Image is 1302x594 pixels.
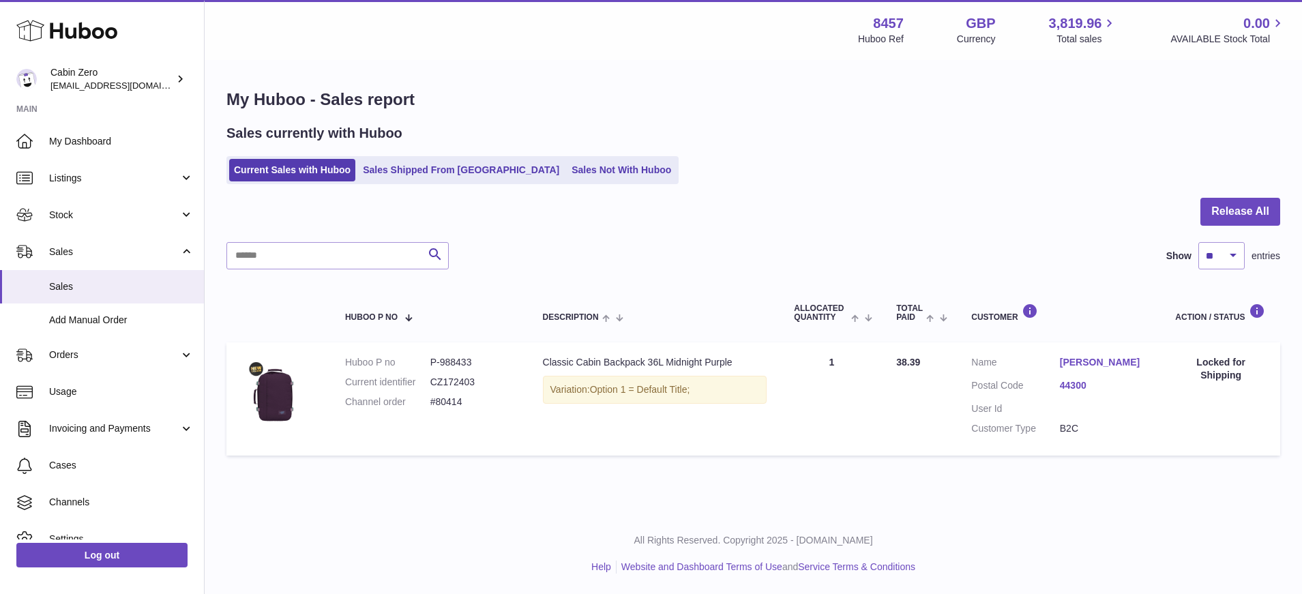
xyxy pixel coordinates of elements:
[957,33,996,46] div: Currency
[971,356,1060,372] dt: Name
[1170,14,1286,46] a: 0.00 AVAILABLE Stock Total
[971,379,1060,396] dt: Postal Code
[49,209,179,222] span: Stock
[49,533,194,546] span: Settings
[50,80,201,91] span: [EMAIL_ADDRESS][DOMAIN_NAME]
[1166,250,1192,263] label: Show
[896,304,923,322] span: Total paid
[590,384,690,395] span: Option 1 = Default Title;
[1060,379,1149,392] a: 44300
[229,159,355,181] a: Current Sales with Huboo
[1170,33,1286,46] span: AVAILABLE Stock Total
[621,561,782,572] a: Website and Dashboard Terms of Use
[1243,14,1270,33] span: 0.00
[16,69,37,89] img: huboo@cabinzero.com
[430,376,516,389] dd: CZ172403
[345,396,430,409] dt: Channel order
[1175,303,1267,322] div: Action / Status
[49,348,179,361] span: Orders
[430,356,516,369] dd: P-988433
[971,303,1148,322] div: Customer
[1200,198,1280,226] button: Release All
[798,561,915,572] a: Service Terms & Conditions
[1049,14,1118,46] a: 3,819.96 Total sales
[49,496,194,509] span: Channels
[971,402,1060,415] dt: User Id
[858,33,904,46] div: Huboo Ref
[226,89,1280,110] h1: My Huboo - Sales report
[543,356,767,369] div: Classic Cabin Backpack 36L Midnight Purple
[971,422,1060,435] dt: Customer Type
[543,313,599,322] span: Description
[358,159,564,181] a: Sales Shipped From [GEOGRAPHIC_DATA]
[16,543,188,567] a: Log out
[1049,14,1102,33] span: 3,819.96
[49,172,179,185] span: Listings
[780,342,883,456] td: 1
[50,66,173,92] div: Cabin Zero
[49,135,194,148] span: My Dashboard
[49,246,179,258] span: Sales
[345,376,430,389] dt: Current identifier
[49,280,194,293] span: Sales
[240,356,308,424] img: CLASSIC36L-Midnight-purple-FRONT_a758e131-8ba0-422a-9d3b-65f5e93cb922.jpg
[966,14,995,33] strong: GBP
[1175,356,1267,382] div: Locked for Shipping
[794,304,848,322] span: ALLOCATED Quantity
[1252,250,1280,263] span: entries
[345,313,398,322] span: Huboo P no
[1060,356,1149,369] a: [PERSON_NAME]
[591,561,611,572] a: Help
[226,124,402,143] h2: Sales currently with Huboo
[567,159,676,181] a: Sales Not With Huboo
[1060,422,1149,435] dd: B2C
[1056,33,1117,46] span: Total sales
[543,376,767,404] div: Variation:
[49,422,179,435] span: Invoicing and Payments
[873,14,904,33] strong: 8457
[49,459,194,472] span: Cases
[617,561,915,574] li: and
[49,385,194,398] span: Usage
[49,314,194,327] span: Add Manual Order
[430,396,516,409] dd: #80414
[216,534,1291,547] p: All Rights Reserved. Copyright 2025 - [DOMAIN_NAME]
[345,356,430,369] dt: Huboo P no
[896,357,920,368] span: 38.39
